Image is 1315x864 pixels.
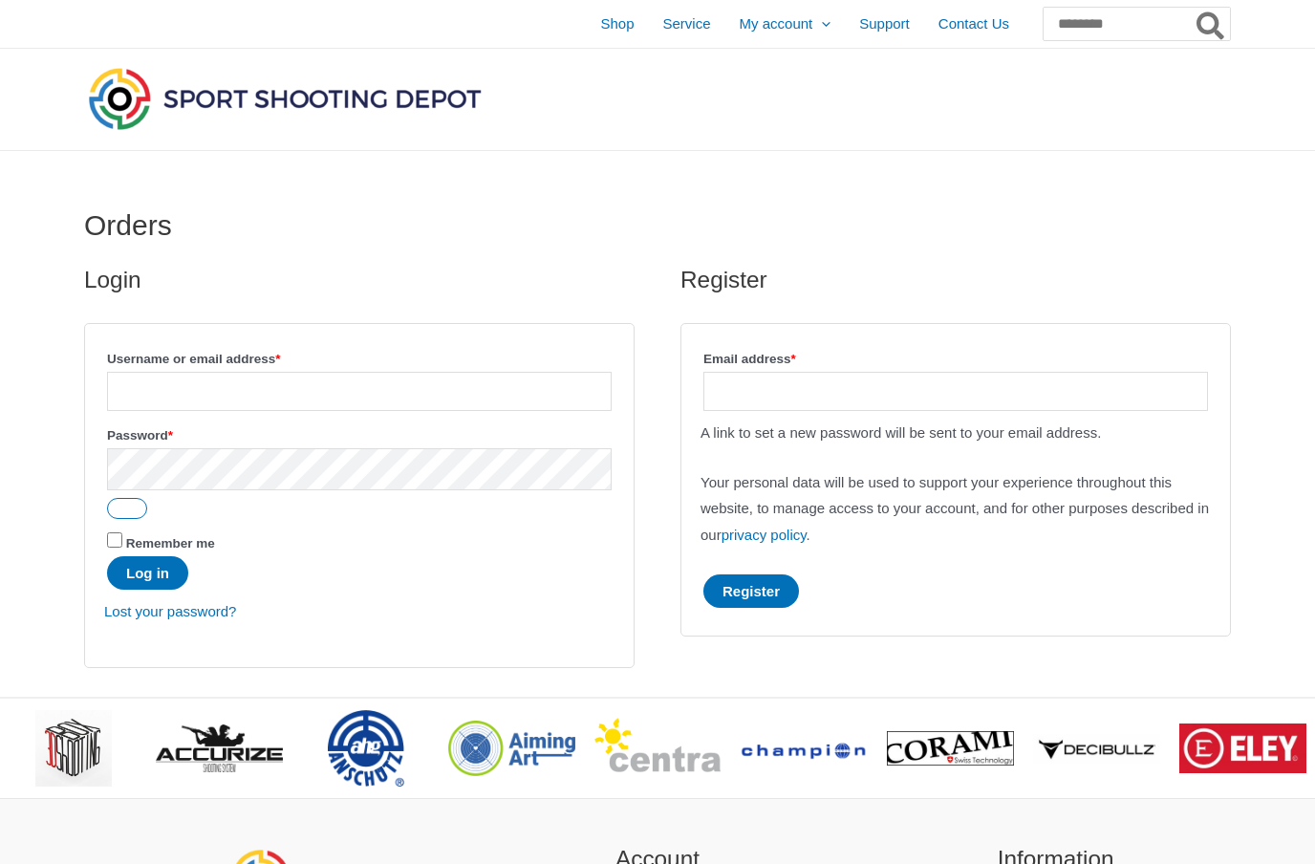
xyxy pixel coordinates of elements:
h2: Register [680,265,1231,295]
button: Log in [107,556,188,590]
p: Your personal data will be used to support your experience throughout this website, to manage acc... [701,469,1211,550]
label: Password [107,422,612,448]
h2: Login [84,265,635,295]
img: brand logo [1179,724,1306,773]
span: Remember me [126,536,215,551]
h1: Orders [84,208,1231,243]
button: Show password [107,498,147,519]
p: A link to set a new password will be sent to your email address. [701,420,1211,446]
a: privacy policy [722,527,807,543]
button: Search [1193,8,1230,40]
input: Remember me [107,532,122,548]
a: Lost your password? [104,603,236,619]
label: Username or email address [107,346,612,372]
img: Sport Shooting Depot [84,63,485,134]
button: Register [703,574,799,608]
label: Email address [703,346,1208,372]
